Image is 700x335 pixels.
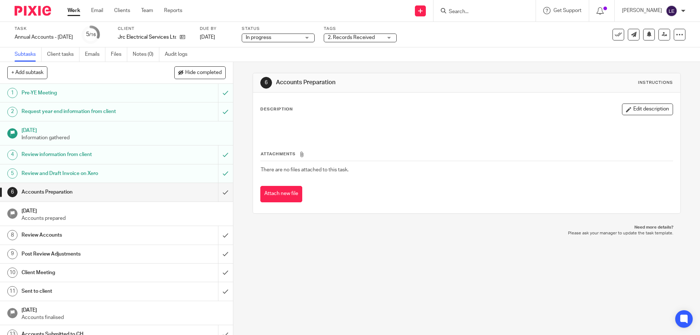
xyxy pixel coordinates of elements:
div: 5 [7,168,17,179]
button: Edit description [622,104,673,115]
h1: [DATE] [22,305,226,314]
h1: [DATE] [22,125,226,134]
p: Accounts finalised [22,314,226,321]
a: Reports [164,7,182,14]
label: Tags [324,26,397,32]
h1: Request year end information from client [22,106,148,117]
label: Status [242,26,315,32]
span: Get Support [553,8,582,13]
p: Information gathered [22,134,226,141]
label: Task [15,26,73,32]
p: Accounts prepared [22,215,226,222]
span: There are no files attached to this task. [261,167,349,172]
p: Need more details? [260,225,673,230]
a: Client tasks [47,47,79,62]
a: Work [67,7,80,14]
span: Hide completed [185,70,222,76]
div: 10 [7,268,17,278]
div: Instructions [638,80,673,86]
div: 1 [7,88,17,98]
p: Please ask your manager to update the task template. [260,230,673,236]
div: Annual Accounts - [DATE] [15,34,73,41]
a: Files [111,47,127,62]
p: [PERSON_NAME] [622,7,662,14]
h1: Accounts Preparation [22,187,148,198]
a: Notes (0) [133,47,159,62]
div: 2 [7,107,17,117]
h1: Accounts Preparation [276,79,482,86]
a: Subtasks [15,47,42,62]
div: 9 [7,249,17,259]
div: 5 [86,30,96,39]
p: Description [260,106,293,112]
a: Emails [85,47,105,62]
h1: Client Meeting [22,267,148,278]
h1: Review and Draft Invoice on Xero [22,168,148,179]
h1: Pre-YE Meeting [22,87,148,98]
div: 8 [7,230,17,240]
img: Pixie [15,6,51,16]
label: Due by [200,26,233,32]
label: Client [118,26,191,32]
h1: Review Accounts [22,230,148,241]
span: [DATE] [200,35,215,40]
h1: Post Review Adjustments [22,249,148,260]
a: Email [91,7,103,14]
div: 4 [7,150,17,160]
div: 6 [260,77,272,89]
h1: [DATE] [22,206,226,215]
span: 2. Records Received [328,35,375,40]
button: Attach new file [260,186,302,202]
span: In progress [246,35,271,40]
div: Annual Accounts - July 2025 [15,34,73,41]
small: /16 [89,33,96,37]
button: Hide completed [174,66,226,79]
h1: Review information from client [22,149,148,160]
a: Clients [114,7,130,14]
input: Search [448,9,514,15]
a: Audit logs [165,47,193,62]
div: 6 [7,187,17,197]
p: Jrc Electrical Services Ltd [118,34,176,41]
span: Attachments [261,152,296,156]
div: 11 [7,286,17,296]
h1: Sent to client [22,286,148,297]
img: svg%3E [666,5,677,17]
button: + Add subtask [7,66,47,79]
a: Team [141,7,153,14]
